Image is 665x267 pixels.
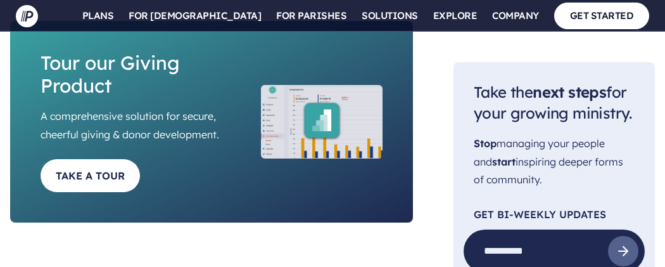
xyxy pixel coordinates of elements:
[554,3,650,29] a: GET STARTED
[41,159,140,193] a: TAKE A TOUR
[533,82,606,101] span: next steps
[474,137,497,150] span: Stop
[474,82,632,122] span: Take the for your growing ministry.
[41,107,246,144] div: A comprehensive solution for secure, cheerful giving & donor development.
[474,209,635,219] p: Get Bi-Weekly Updates
[492,155,516,167] span: start
[474,134,635,189] p: managing your people and inspiring deeper forms of community.
[41,51,246,97] span: Tour our Giving Product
